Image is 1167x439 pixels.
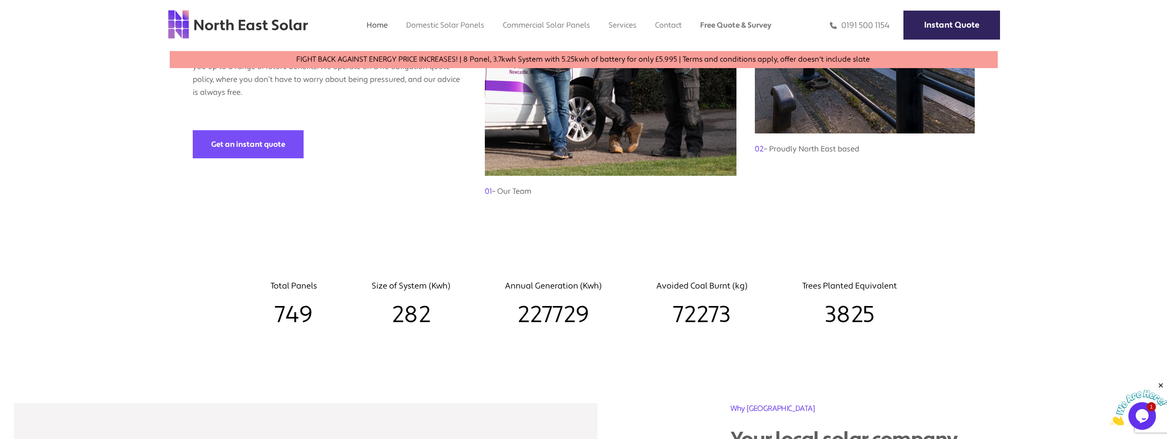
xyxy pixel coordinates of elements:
[372,281,450,291] h3: Size of System (Kwh)
[903,11,1000,40] a: Instant Quote
[656,281,747,291] h3: Avoided Coal Burnt (kg)
[1110,381,1167,425] iframe: chat widget
[406,20,484,30] a: Domestic Solar Panels
[270,281,317,291] h3: Total Panels
[503,20,590,30] a: Commercial Solar Panels
[485,186,492,196] span: 01
[391,300,431,329] span: 282
[830,20,837,31] img: phone icon
[517,300,589,329] span: 227729
[367,20,388,30] a: Home
[755,144,764,154] span: 02
[193,130,304,158] a: Get an instant quote
[167,9,309,40] img: north east solar logo
[485,176,736,198] h3: – Our Team
[802,281,897,291] h3: Trees Planted Equivalent
[655,20,682,30] a: Contact
[700,20,771,30] a: Free Quote & Survey
[825,300,874,329] span: 3825
[609,20,637,30] a: Services
[275,300,313,329] span: 749
[830,20,890,31] a: 0191 500 1154
[505,281,602,291] h3: Annual Generation (Kwh)
[755,133,975,156] h3: – Proudly North East based
[673,300,730,329] span: 72273
[730,403,970,414] h2: Why [GEOGRAPHIC_DATA]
